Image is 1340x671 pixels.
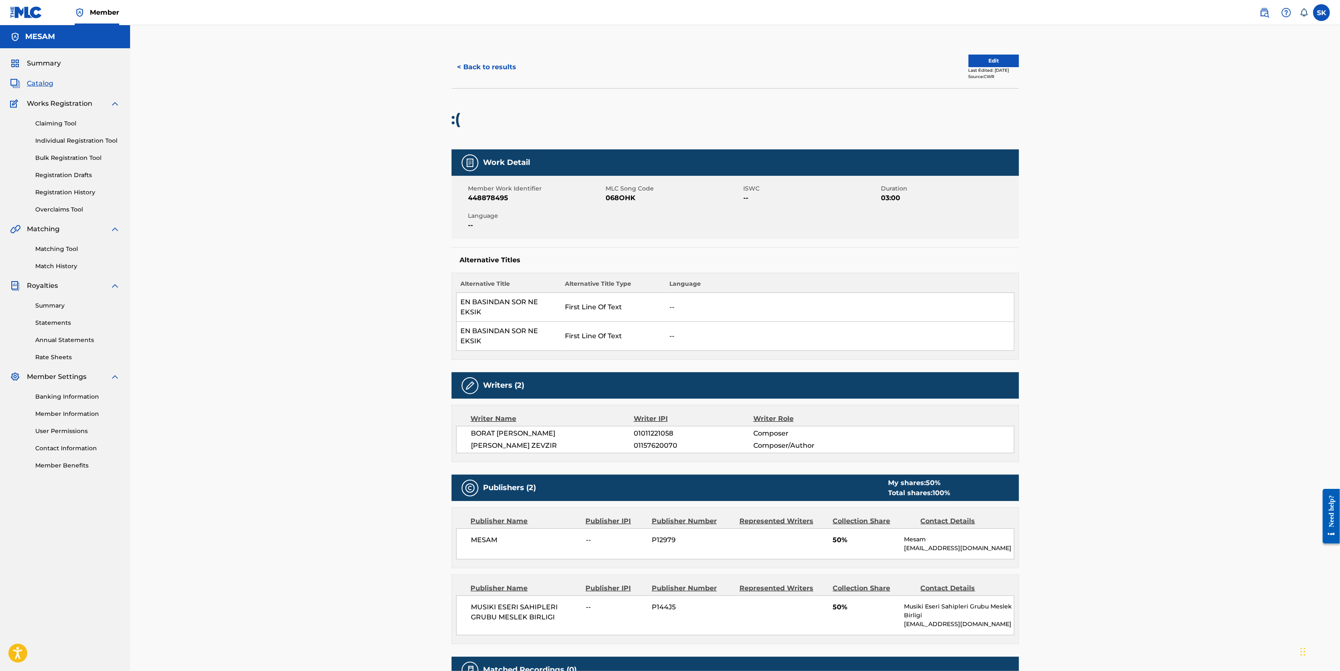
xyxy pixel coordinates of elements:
img: Royalties [10,281,20,291]
th: Alternative Title [456,279,561,293]
td: -- [665,322,1014,351]
img: expand [110,224,120,234]
span: Catalog [27,78,53,89]
span: Works Registration [27,99,92,109]
img: Member Settings [10,372,20,382]
th: Alternative Title Type [561,279,665,293]
div: Source: CWR [969,73,1019,80]
p: Mesam [904,535,1013,544]
a: Individual Registration Tool [35,136,120,145]
div: Total shares: [888,488,951,498]
img: search [1259,8,1269,18]
a: Member Benefits [35,461,120,470]
iframe: Chat Widget [1298,631,1340,671]
h5: MESAM [25,32,55,42]
td: EN BASINDAN SOR NE EKSIK [456,293,561,322]
div: Publisher Number [652,583,733,593]
span: -- [586,535,645,545]
span: 50 % [926,479,941,487]
div: Notifications [1300,8,1308,17]
span: P144J5 [652,602,733,612]
img: Catalog [10,78,20,89]
div: Contact Details [921,516,1002,526]
div: Writer IPI [634,414,753,424]
button: < Back to results [452,57,522,78]
div: Collection Share [833,583,914,593]
span: 068OHK [606,193,742,203]
a: Claiming Tool [35,119,120,128]
a: Annual Statements [35,336,120,345]
img: Matching [10,224,21,234]
span: 03:00 [881,193,1017,203]
a: Registration History [35,188,120,197]
span: 50% [833,602,898,612]
a: SummarySummary [10,58,61,68]
span: -- [744,193,879,203]
a: Match History [35,262,120,271]
div: Publisher Number [652,516,733,526]
a: Rate Sheets [35,353,120,362]
span: Matching [27,224,60,234]
img: Top Rightsholder [75,8,85,18]
h2: :( [452,110,465,128]
div: Represented Writers [739,516,826,526]
span: P12979 [652,535,733,545]
div: Publisher IPI [586,583,645,593]
p: [EMAIL_ADDRESS][DOMAIN_NAME] [904,620,1013,629]
span: -- [468,220,604,230]
img: Publishers [465,483,475,493]
a: Public Search [1256,4,1273,21]
td: First Line Of Text [561,322,665,351]
h5: Work Detail [483,158,530,167]
a: Overclaims Tool [35,205,120,214]
td: First Line Of Text [561,293,665,322]
a: Contact Information [35,444,120,453]
div: Publisher Name [471,583,580,593]
span: Language [468,211,604,220]
img: expand [110,281,120,291]
div: Help [1278,4,1295,21]
iframe: Resource Center [1316,483,1340,550]
div: Writer Role [753,414,862,424]
h5: Alternative Titles [460,256,1011,264]
span: MLC Song Code [606,184,742,193]
img: Writers [465,381,475,391]
div: Publisher IPI [586,516,645,526]
div: Sürükle [1301,639,1306,664]
img: expand [110,99,120,109]
span: BORAT [PERSON_NAME] [471,428,634,439]
span: 50% [833,535,898,545]
p: [EMAIL_ADDRESS][DOMAIN_NAME] [904,544,1013,553]
a: CatalogCatalog [10,78,53,89]
span: Duration [881,184,1017,193]
img: help [1281,8,1291,18]
a: Registration Drafts [35,171,120,180]
span: Composer [753,428,862,439]
span: -- [586,602,645,612]
span: ISWC [744,184,879,193]
div: Writer Name [471,414,634,424]
h5: Publishers (2) [483,483,536,493]
span: 100 % [933,489,951,497]
a: Member Information [35,410,120,418]
a: Banking Information [35,392,120,401]
a: User Permissions [35,427,120,436]
div: Represented Writers [739,583,826,593]
a: Matching Tool [35,245,120,253]
img: Work Detail [465,158,475,168]
span: Royalties [27,281,58,291]
th: Language [665,279,1014,293]
span: MESAM [471,535,580,545]
span: Summary [27,58,61,68]
img: MLC Logo [10,6,42,18]
div: Sohbet Aracı [1298,631,1340,671]
div: My shares: [888,478,951,488]
a: Statements [35,319,120,327]
span: 01157620070 [634,441,753,451]
a: Bulk Registration Tool [35,154,120,162]
span: Member [90,8,119,17]
div: Contact Details [921,583,1002,593]
div: Last Edited: [DATE] [969,67,1019,73]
